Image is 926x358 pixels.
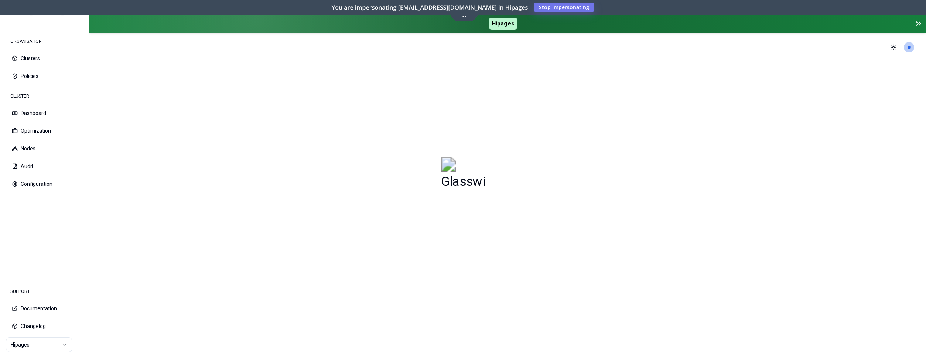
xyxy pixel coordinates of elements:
[6,68,83,84] button: Policies
[6,158,83,174] button: Audit
[6,140,83,157] button: Nodes
[6,300,83,317] button: Documentation
[489,18,517,30] span: Hipages
[6,318,83,334] button: Changelog
[6,89,83,103] div: CLUSTER
[6,50,83,67] button: Clusters
[6,34,83,49] div: ORGANISATION
[6,176,83,192] button: Configuration
[6,105,83,121] button: Dashboard
[6,123,83,139] button: Optimization
[6,284,83,299] div: SUPPORT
